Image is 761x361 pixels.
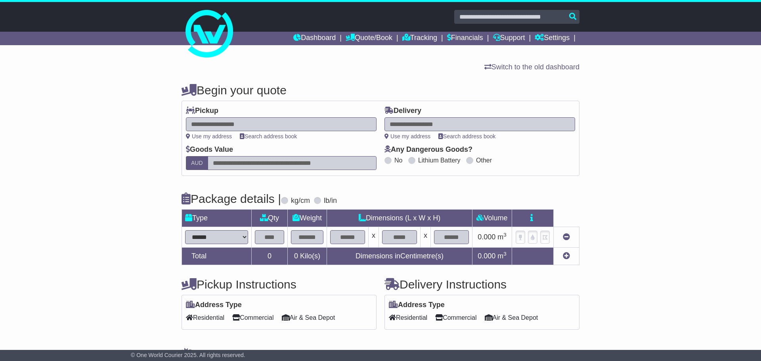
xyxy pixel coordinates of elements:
span: Air & Sea Depot [282,311,335,324]
a: Switch to the old dashboard [484,63,579,71]
td: 0 [251,248,287,265]
span: 0.000 [478,252,495,260]
span: Residential [389,311,427,324]
label: Pickup [186,107,218,115]
a: Use my address [384,133,430,139]
label: Delivery [384,107,421,115]
sup: 3 [503,232,507,238]
td: x [420,227,430,248]
a: Tracking [402,32,437,45]
td: Total [182,248,252,265]
td: Qty [251,210,287,227]
td: Kilo(s) [288,248,327,265]
span: 0.000 [478,233,495,241]
span: Commercial [232,311,273,324]
a: Financials [447,32,483,45]
span: Commercial [435,311,476,324]
td: Volume [472,210,512,227]
h4: Warranty & Insurance [182,348,579,361]
a: Add new item [563,252,570,260]
td: Dimensions (L x W x H) [327,210,472,227]
label: No [394,157,402,164]
span: 0 [294,252,298,260]
label: Any Dangerous Goods? [384,145,472,154]
span: Air & Sea Depot [485,311,538,324]
td: Type [182,210,252,227]
label: Goods Value [186,145,233,154]
h4: Begin your quote [182,84,579,97]
td: Dimensions in Centimetre(s) [327,248,472,265]
a: Use my address [186,133,232,139]
h4: Delivery Instructions [384,278,579,291]
sup: 3 [503,251,507,257]
label: Lithium Battery [418,157,461,164]
a: Settings [535,32,570,45]
label: Address Type [389,301,445,309]
h4: Package details | [182,192,281,205]
label: lb/in [324,197,337,205]
a: Search address book [438,133,495,139]
label: kg/cm [291,197,310,205]
td: x [369,227,379,248]
span: © One World Courier 2025. All rights reserved. [131,352,245,358]
a: Search address book [240,133,297,139]
span: m [497,252,507,260]
label: Other [476,157,492,164]
span: m [497,233,507,241]
a: Quote/Book [346,32,392,45]
label: Address Type [186,301,242,309]
a: Remove this item [563,233,570,241]
a: Dashboard [293,32,336,45]
label: AUD [186,156,208,170]
td: Weight [288,210,327,227]
span: Residential [186,311,224,324]
h4: Pickup Instructions [182,278,377,291]
a: Support [493,32,525,45]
